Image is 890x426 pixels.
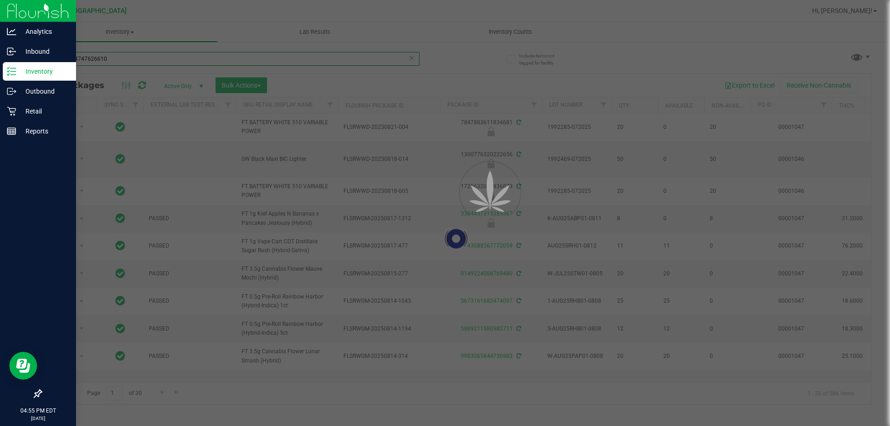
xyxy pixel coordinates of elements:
[16,126,72,137] p: Reports
[16,66,72,77] p: Inventory
[4,415,72,422] p: [DATE]
[7,27,16,36] inline-svg: Analytics
[4,407,72,415] p: 04:55 PM EDT
[16,26,72,37] p: Analytics
[16,46,72,57] p: Inbound
[16,106,72,117] p: Retail
[16,86,72,97] p: Outbound
[7,67,16,76] inline-svg: Inventory
[7,107,16,116] inline-svg: Retail
[7,47,16,56] inline-svg: Inbound
[9,352,37,380] iframe: Resource center
[7,87,16,96] inline-svg: Outbound
[7,127,16,136] inline-svg: Reports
